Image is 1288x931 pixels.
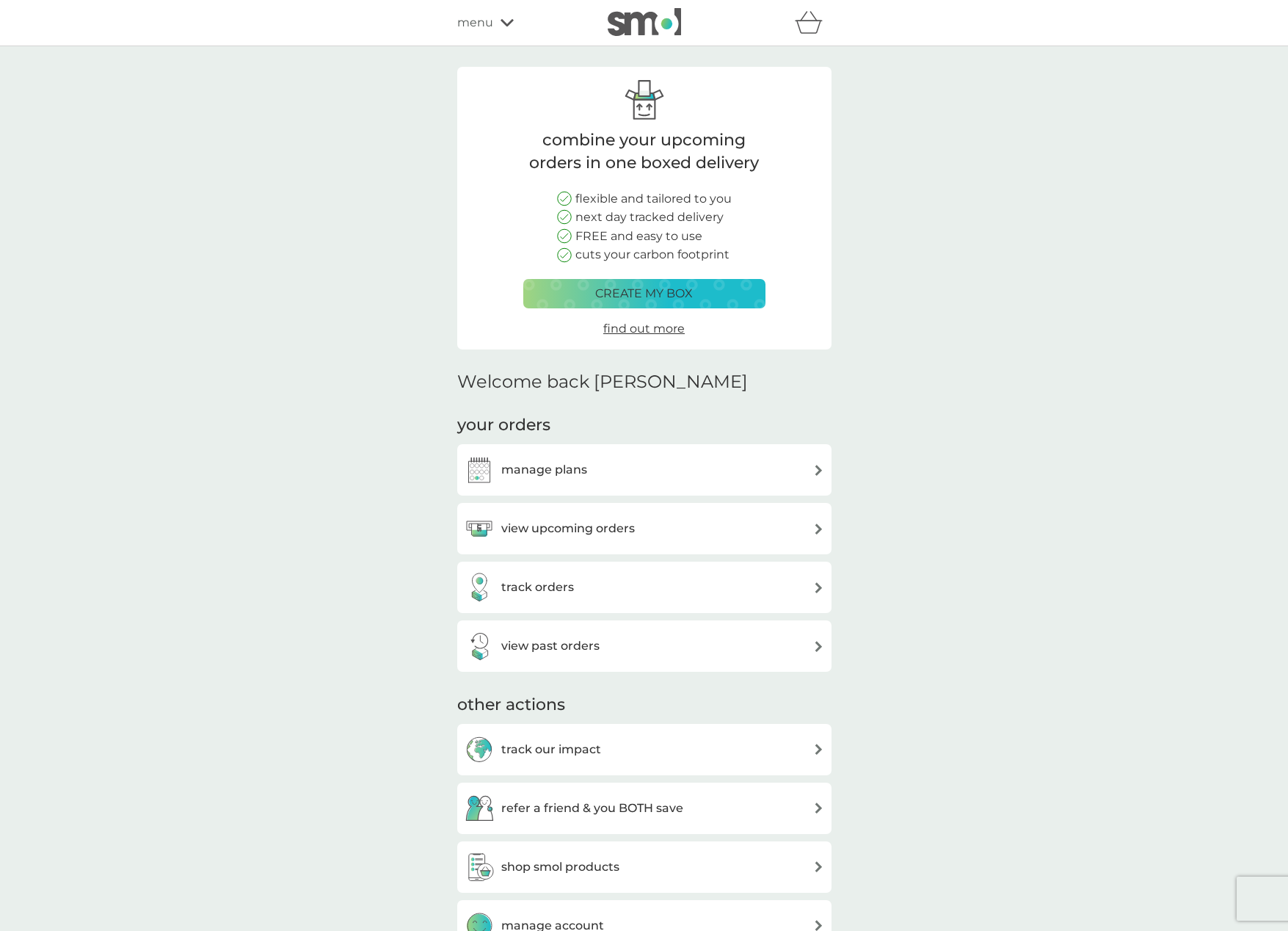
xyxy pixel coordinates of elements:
h3: other actions [457,694,565,717]
div: basket [795,8,832,37]
img: arrow right [813,744,824,755]
span: menu [457,13,493,32]
h2: Welcome back [PERSON_NAME] [457,372,748,393]
h3: your orders [457,414,550,437]
img: arrow right [813,803,824,814]
p: cuts your carbon footprint [575,245,729,264]
img: arrow right [813,861,824,872]
h3: refer a friend & you BOTH save [501,799,683,818]
button: create my box [523,279,765,308]
p: next day tracked delivery [575,208,724,227]
img: arrow right [813,582,824,593]
h3: manage plans [501,460,587,479]
img: smol [608,8,681,36]
img: arrow right [813,524,824,535]
img: arrow right [813,641,824,652]
a: find out more [603,319,685,338]
h3: shop smol products [501,858,619,877]
img: arrow right [813,465,824,476]
p: create my box [595,284,693,303]
h3: track our impact [501,740,601,759]
span: find out more [603,322,685,336]
h3: view past orders [501,637,600,656]
h3: track orders [501,578,574,597]
p: FREE and easy to use [575,227,702,246]
img: arrow right [813,920,824,931]
p: flexible and tailored to you [575,189,732,209]
p: combine your upcoming orders in one boxed delivery [523,129,765,175]
h3: view upcoming orders [501,519,635,538]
